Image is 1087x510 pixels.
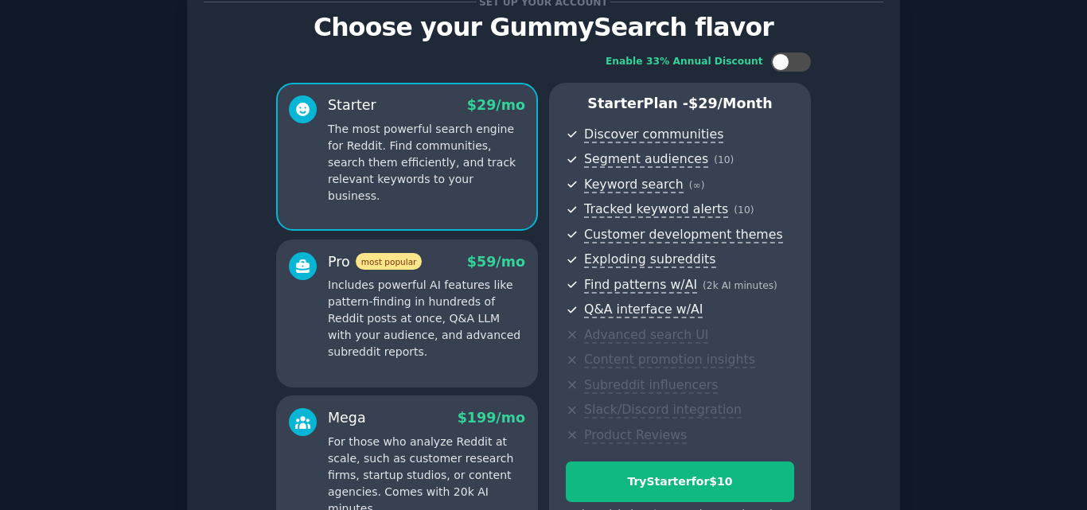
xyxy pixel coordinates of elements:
p: The most powerful search engine for Reddit. Find communities, search them efficiently, and track ... [328,121,525,204]
p: Starter Plan - [566,94,794,114]
span: Discover communities [584,127,723,143]
span: $ 29 /month [688,95,773,111]
span: Advanced search UI [584,327,708,344]
p: Includes powerful AI features like pattern-finding in hundreds of Reddit posts at once, Q&A LLM w... [328,277,525,360]
span: $ 59 /mo [467,254,525,270]
span: most popular [356,253,423,270]
p: Choose your GummySearch flavor [204,14,883,41]
span: Subreddit influencers [584,377,718,394]
span: Keyword search [584,177,684,193]
span: ( ∞ ) [689,180,705,191]
div: Enable 33% Annual Discount [606,55,763,69]
span: Tracked keyword alerts [584,201,728,218]
span: ( 10 ) [734,204,754,216]
div: Pro [328,252,422,272]
span: Content promotion insights [584,352,755,368]
span: Exploding subreddits [584,251,715,268]
button: TryStarterfor$10 [566,461,794,502]
span: Find patterns w/AI [584,277,697,294]
span: Slack/Discord integration [584,402,742,419]
div: Starter [328,95,376,115]
div: Mega [328,408,366,428]
span: Product Reviews [584,427,687,444]
span: Q&A interface w/AI [584,302,703,318]
span: $ 199 /mo [458,410,525,426]
span: ( 10 ) [714,154,734,165]
span: $ 29 /mo [467,97,525,113]
span: Segment audiences [584,151,708,168]
div: Try Starter for $10 [567,473,793,490]
span: ( 2k AI minutes ) [703,280,777,291]
span: Customer development themes [584,227,783,243]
